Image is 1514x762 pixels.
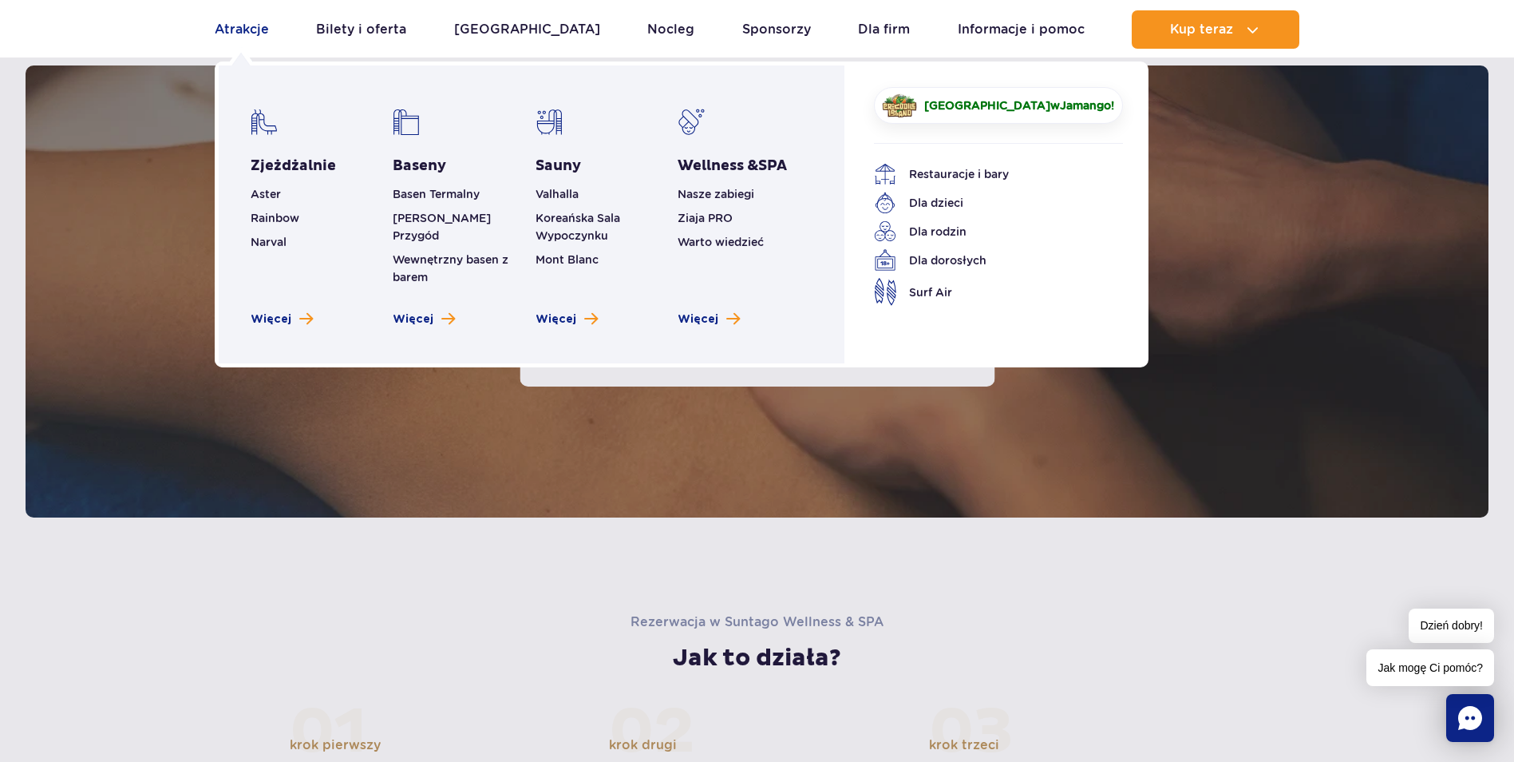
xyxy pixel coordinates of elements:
[958,10,1085,49] a: Informacje i pomoc
[536,157,581,176] a: Sauny
[536,212,620,242] a: Koreańska Sala Wypoczynku
[251,312,291,327] span: Więcej
[393,312,433,327] span: Więcej
[742,10,811,49] a: Sponsorzy
[1060,99,1111,112] span: Jamango
[874,278,1099,306] a: Surf Air
[874,87,1123,124] a: [GEOGRAPHIC_DATA]wJamango!
[393,212,491,242] a: [PERSON_NAME] Przygód
[454,10,600,49] a: [GEOGRAPHIC_DATA]
[393,157,446,176] a: Baseny
[758,157,787,175] span: SPA
[678,312,718,327] span: Więcej
[925,97,1115,113] span: w !
[909,284,952,301] span: Surf Air
[251,236,287,248] a: Narval
[1366,649,1494,686] span: Jak mogę Ci pomóc?
[678,312,740,327] a: Zobacz więcej Wellness & SPA
[678,188,754,200] a: Nasze zabiegi
[251,188,281,200] a: Aster
[1132,10,1299,49] button: Kup teraz
[251,157,336,176] a: Zjeżdżalnie
[1170,22,1233,37] span: Kup teraz
[678,236,764,248] a: Warto wiedzieć
[536,312,598,327] a: Zobacz więcej saun
[874,220,1099,243] a: Dla rodzin
[251,212,299,224] a: Rainbow
[678,157,787,175] span: Wellness &
[874,163,1099,185] a: Restauracje i bary
[536,312,576,327] span: Więcej
[647,10,694,49] a: Nocleg
[393,312,455,327] a: Zobacz więcej basenów
[316,10,406,49] a: Bilety i oferta
[393,188,480,200] a: Basen Termalny
[874,192,1099,214] a: Dla dzieci
[678,157,787,176] a: Wellness &SPA
[858,10,910,49] a: Dla firm
[251,312,313,327] a: Zobacz więcej zjeżdżalni
[1409,609,1494,643] span: Dzień dobry!
[536,188,579,200] a: Valhalla
[678,212,733,224] a: Ziaja PRO
[1446,694,1494,742] div: Chat
[393,253,508,284] a: Wewnętrzny basen z barem
[924,99,1050,112] span: [GEOGRAPHIC_DATA]
[874,249,1099,272] a: Dla dorosłych
[215,10,269,49] a: Atrakcje
[536,253,599,266] a: Mont Blanc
